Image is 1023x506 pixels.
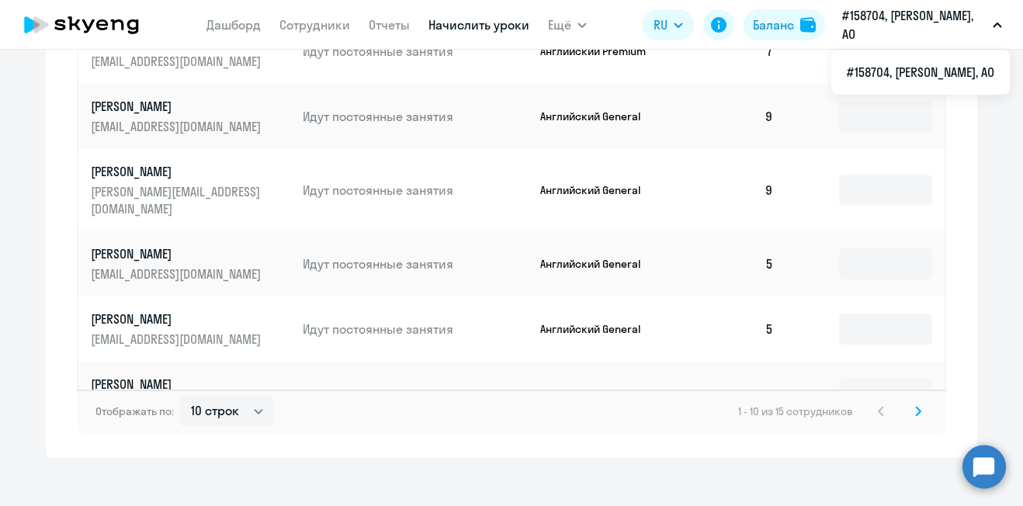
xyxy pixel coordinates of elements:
[91,245,290,282] a: [PERSON_NAME][EMAIL_ADDRESS][DOMAIN_NAME]
[91,163,265,180] p: [PERSON_NAME]
[91,245,265,262] p: [PERSON_NAME]
[91,310,290,348] a: [PERSON_NAME][EMAIL_ADDRESS][DOMAIN_NAME]
[91,183,265,217] p: [PERSON_NAME][EMAIL_ADDRESS][DOMAIN_NAME]
[206,17,261,33] a: Дашборд
[678,84,786,149] td: 9
[303,43,528,60] p: Идут постоянные занятия
[540,183,657,197] p: Английский General
[91,33,290,70] a: [EMAIL_ADDRESS][DOMAIN_NAME]
[91,118,265,135] p: [EMAIL_ADDRESS][DOMAIN_NAME]
[753,16,794,34] div: Баланс
[548,16,571,34] span: Ещё
[303,386,528,403] p: Идут постоянные занятия
[678,149,786,231] td: 9
[303,182,528,199] p: Идут постоянные занятия
[91,376,265,393] p: [PERSON_NAME]
[91,265,265,282] p: [EMAIL_ADDRESS][DOMAIN_NAME]
[831,50,1010,95] ul: Ещё
[95,404,174,418] span: Отображать по:
[91,163,290,217] a: [PERSON_NAME][PERSON_NAME][EMAIL_ADDRESS][DOMAIN_NAME]
[303,321,528,338] p: Идут постоянные занятия
[678,362,786,427] td: 4
[303,108,528,125] p: Идут постоянные занятия
[678,296,786,362] td: 5
[744,9,825,40] button: Балансbalance
[279,17,350,33] a: Сотрудники
[91,376,290,413] a: [PERSON_NAME][EMAIL_ADDRESS][DOMAIN_NAME]
[548,9,587,40] button: Ещё
[303,255,528,272] p: Идут постоянные занятия
[540,109,657,123] p: Английский General
[738,404,853,418] span: 1 - 10 из 15 сотрудников
[428,17,529,33] a: Начислить уроки
[678,231,786,296] td: 5
[654,16,668,34] span: RU
[369,17,410,33] a: Отчеты
[540,44,657,58] p: Английский Premium
[678,19,786,84] td: 7
[540,322,657,336] p: Английский General
[91,98,290,135] a: [PERSON_NAME][EMAIL_ADDRESS][DOMAIN_NAME]
[842,6,987,43] p: #158704, [PERSON_NAME], АО
[91,310,265,328] p: [PERSON_NAME]
[540,387,657,401] p: Английский General
[91,331,265,348] p: [EMAIL_ADDRESS][DOMAIN_NAME]
[91,98,265,115] p: [PERSON_NAME]
[540,257,657,271] p: Английский General
[800,17,816,33] img: balance
[643,9,694,40] button: RU
[91,53,265,70] p: [EMAIL_ADDRESS][DOMAIN_NAME]
[834,6,1010,43] button: #158704, [PERSON_NAME], АО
